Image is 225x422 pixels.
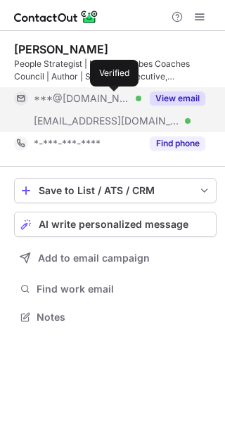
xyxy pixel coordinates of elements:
[37,283,211,295] span: Find work email
[14,279,217,299] button: Find work email
[14,178,217,203] button: save-profile-one-click
[14,58,217,83] div: People Strategist | Member Forbes Coaches Council | Author | Speaker | Executive, Organizational ...
[150,136,205,151] button: Reveal Button
[14,42,108,56] div: [PERSON_NAME]
[39,185,192,196] div: Save to List / ATS / CRM
[14,212,217,237] button: AI write personalized message
[38,252,150,264] span: Add to email campaign
[34,92,131,105] span: ***@[DOMAIN_NAME]
[14,245,217,271] button: Add to email campaign
[37,311,211,324] span: Notes
[14,8,98,25] img: ContactOut v5.3.10
[39,219,188,230] span: AI write personalized message
[150,91,205,105] button: Reveal Button
[14,307,217,327] button: Notes
[34,115,180,127] span: [EMAIL_ADDRESS][DOMAIN_NAME]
